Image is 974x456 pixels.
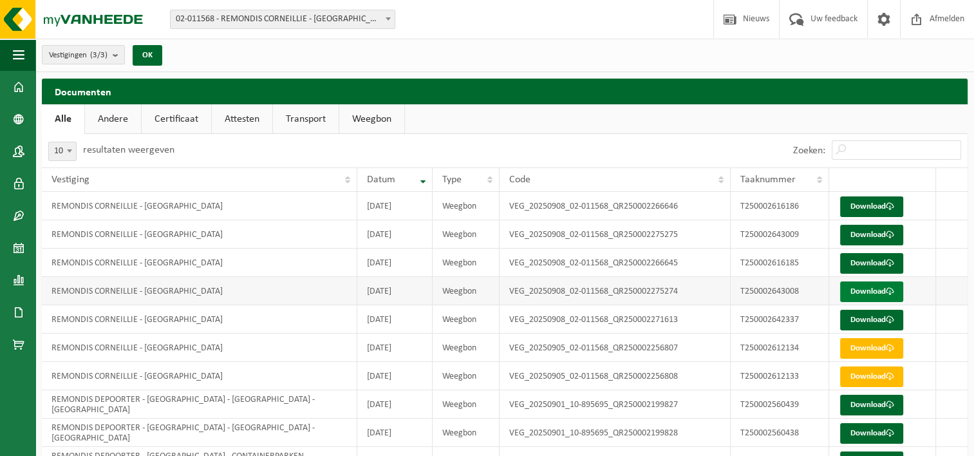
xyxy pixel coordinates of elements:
td: [DATE] [357,334,433,362]
label: Zoeken: [793,146,825,156]
span: 10 [49,142,76,160]
a: Download [840,395,903,415]
span: Taaknummer [740,175,796,185]
td: T250002616186 [731,192,829,220]
a: Download [840,366,903,387]
td: T250002560439 [731,390,829,419]
td: REMONDIS CORNEILLIE - [GEOGRAPHIC_DATA] [42,362,357,390]
td: Weegbon [433,390,500,419]
td: Weegbon [433,277,500,305]
td: VEG_20250901_10-895695_QR250002199827 [500,390,731,419]
td: VEG_20250905_02-011568_QR250002256807 [500,334,731,362]
td: T250002612133 [731,362,829,390]
td: REMONDIS DEPOORTER - [GEOGRAPHIC_DATA] - [GEOGRAPHIC_DATA] - [GEOGRAPHIC_DATA] [42,419,357,447]
a: Attesten [212,104,272,134]
td: VEG_20250908_02-011568_QR250002271613 [500,305,731,334]
span: 10 [48,142,77,161]
td: REMONDIS CORNEILLIE - [GEOGRAPHIC_DATA] [42,249,357,277]
label: resultaten weergeven [83,145,174,155]
span: Vestiging [52,175,89,185]
td: Weegbon [433,419,500,447]
td: T250002642337 [731,305,829,334]
td: [DATE] [357,220,433,249]
td: [DATE] [357,362,433,390]
span: Code [509,175,530,185]
td: VEG_20250908_02-011568_QR250002266645 [500,249,731,277]
td: [DATE] [357,249,433,277]
td: [DATE] [357,305,433,334]
td: REMONDIS CORNEILLIE - [GEOGRAPHIC_DATA] [42,305,357,334]
button: OK [133,45,162,66]
td: T250002643009 [731,220,829,249]
td: REMONDIS CORNEILLIE - [GEOGRAPHIC_DATA] [42,277,357,305]
td: VEG_20250908_02-011568_QR250002266646 [500,192,731,220]
td: Weegbon [433,334,500,362]
td: REMONDIS DEPOORTER - [GEOGRAPHIC_DATA] - [GEOGRAPHIC_DATA] - [GEOGRAPHIC_DATA] [42,390,357,419]
td: Weegbon [433,249,500,277]
td: T250002612134 [731,334,829,362]
a: Download [840,196,903,217]
a: Download [840,225,903,245]
span: Vestigingen [49,46,108,65]
td: [DATE] [357,277,433,305]
a: Download [840,253,903,274]
a: Download [840,310,903,330]
td: REMONDIS CORNEILLIE - [GEOGRAPHIC_DATA] [42,334,357,362]
a: Download [840,338,903,359]
td: Weegbon [433,362,500,390]
td: VEG_20250905_02-011568_QR250002256808 [500,362,731,390]
td: [DATE] [357,419,433,447]
td: Weegbon [433,220,500,249]
span: 02-011568 - REMONDIS CORNEILLIE - BRUGGE [170,10,395,29]
td: [DATE] [357,390,433,419]
td: T250002616185 [731,249,829,277]
td: REMONDIS CORNEILLIE - [GEOGRAPHIC_DATA] [42,192,357,220]
td: T250002560438 [731,419,829,447]
a: Alle [42,104,84,134]
td: VEG_20250908_02-011568_QR250002275275 [500,220,731,249]
button: Vestigingen(3/3) [42,45,125,64]
count: (3/3) [90,51,108,59]
td: Weegbon [433,305,500,334]
span: 02-011568 - REMONDIS CORNEILLIE - BRUGGE [171,10,395,28]
h2: Documenten [42,79,968,104]
td: T250002643008 [731,277,829,305]
a: Weegbon [339,104,404,134]
a: Andere [85,104,141,134]
a: Transport [273,104,339,134]
td: [DATE] [357,192,433,220]
a: Certificaat [142,104,211,134]
td: REMONDIS CORNEILLIE - [GEOGRAPHIC_DATA] [42,220,357,249]
span: Datum [367,175,395,185]
td: VEG_20250908_02-011568_QR250002275274 [500,277,731,305]
td: VEG_20250901_10-895695_QR250002199828 [500,419,731,447]
td: Weegbon [433,192,500,220]
span: Type [442,175,462,185]
a: Download [840,423,903,444]
a: Download [840,281,903,302]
